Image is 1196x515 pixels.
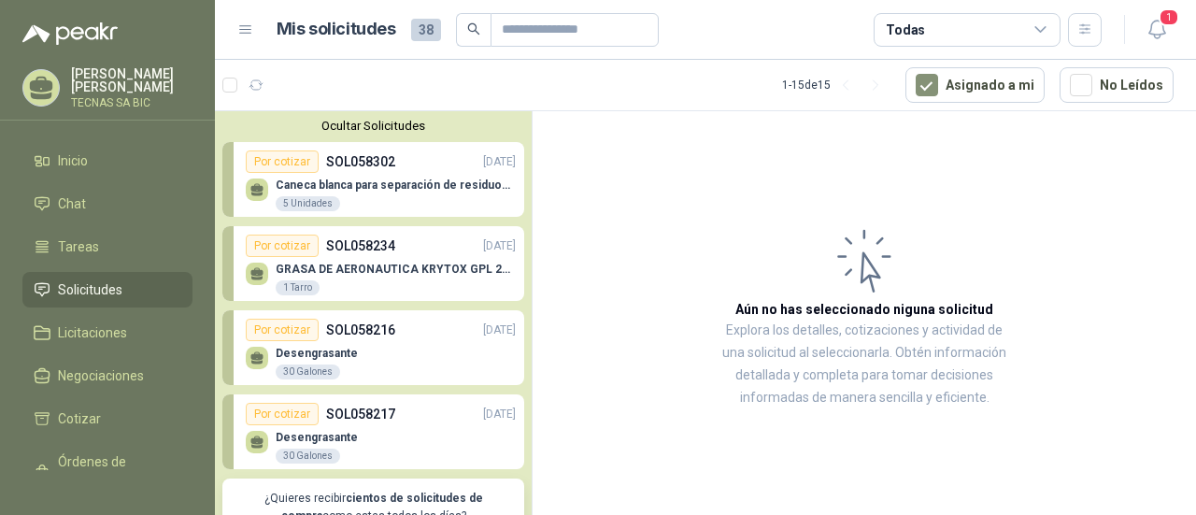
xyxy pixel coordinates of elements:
[222,142,524,217] a: Por cotizarSOL058302[DATE] Caneca blanca para separación de residuos 121 LT5 Unidades
[246,235,319,257] div: Por cotizar
[276,280,320,295] div: 1 Tarro
[467,22,480,36] span: search
[276,431,358,444] p: Desengrasante
[222,394,524,469] a: Por cotizarSOL058217[DATE] Desengrasante30 Galones
[22,186,192,222] a: Chat
[411,19,441,41] span: 38
[483,406,516,423] p: [DATE]
[326,151,395,172] p: SOL058302
[222,226,524,301] a: Por cotizarSOL058234[DATE] GRASA DE AERONAUTICA KRYTOX GPL 207 (SE ADJUNTA IMAGEN DE REFERENCIA)1...
[483,322,516,339] p: [DATE]
[326,320,395,340] p: SOL058216
[22,315,192,350] a: Licitaciones
[246,150,319,173] div: Por cotizar
[58,150,88,171] span: Inicio
[22,272,192,308] a: Solicitudes
[276,263,516,276] p: GRASA DE AERONAUTICA KRYTOX GPL 207 (SE ADJUNTA IMAGEN DE REFERENCIA)
[58,236,99,257] span: Tareas
[276,196,340,211] div: 5 Unidades
[735,299,993,320] h3: Aún no has seleccionado niguna solicitud
[276,365,340,379] div: 30 Galones
[276,347,358,360] p: Desengrasante
[22,143,192,179] a: Inicio
[58,408,101,429] span: Cotizar
[886,20,925,40] div: Todas
[58,193,86,214] span: Chat
[58,279,122,300] span: Solicitudes
[58,322,127,343] span: Licitaciones
[22,22,118,45] img: Logo peakr
[326,404,395,424] p: SOL058217
[782,70,890,100] div: 1 - 15 de 15
[71,67,192,93] p: [PERSON_NAME] [PERSON_NAME]
[277,16,396,43] h1: Mis solicitudes
[1060,67,1174,103] button: No Leídos
[22,358,192,393] a: Negociaciones
[222,310,524,385] a: Por cotizarSOL058216[DATE] Desengrasante30 Galones
[1140,13,1174,47] button: 1
[22,229,192,265] a: Tareas
[58,365,144,386] span: Negociaciones
[22,444,192,500] a: Órdenes de Compra
[222,119,524,133] button: Ocultar Solicitudes
[483,237,516,255] p: [DATE]
[71,97,192,108] p: TECNAS SA BIC
[246,403,319,425] div: Por cotizar
[246,319,319,341] div: Por cotizar
[1159,8,1179,26] span: 1
[905,67,1045,103] button: Asignado a mi
[276,449,340,464] div: 30 Galones
[326,236,395,256] p: SOL058234
[483,153,516,171] p: [DATE]
[719,320,1009,409] p: Explora los detalles, cotizaciones y actividad de una solicitud al seleccionarla. Obtén informaci...
[22,401,192,436] a: Cotizar
[58,451,175,493] span: Órdenes de Compra
[276,179,516,192] p: Caneca blanca para separación de residuos 121 LT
